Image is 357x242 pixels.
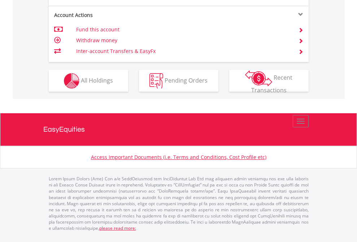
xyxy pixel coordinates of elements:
[149,73,163,89] img: pending_instructions-wht.png
[76,24,289,35] td: Fund this account
[76,35,289,46] td: Withdraw money
[49,176,309,231] p: Lorem Ipsum Dolors (Ame) Con a/e SeddOeiusmod tem InciDiduntut Lab Etd mag aliquaen admin veniamq...
[81,76,113,84] span: All Holdings
[99,225,136,231] a: please read more:
[165,76,208,84] span: Pending Orders
[64,73,79,89] img: holdings-wht.png
[91,154,266,160] a: Access Important Documents (i.e. Terms and Conditions, Cost Profile etc)
[76,46,289,57] td: Inter-account Transfers & EasyFx
[229,70,309,92] button: Recent Transactions
[245,70,272,86] img: transactions-zar-wht.png
[49,12,179,19] div: Account Actions
[43,113,314,146] a: EasyEquities
[139,70,218,92] button: Pending Orders
[49,70,128,92] button: All Holdings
